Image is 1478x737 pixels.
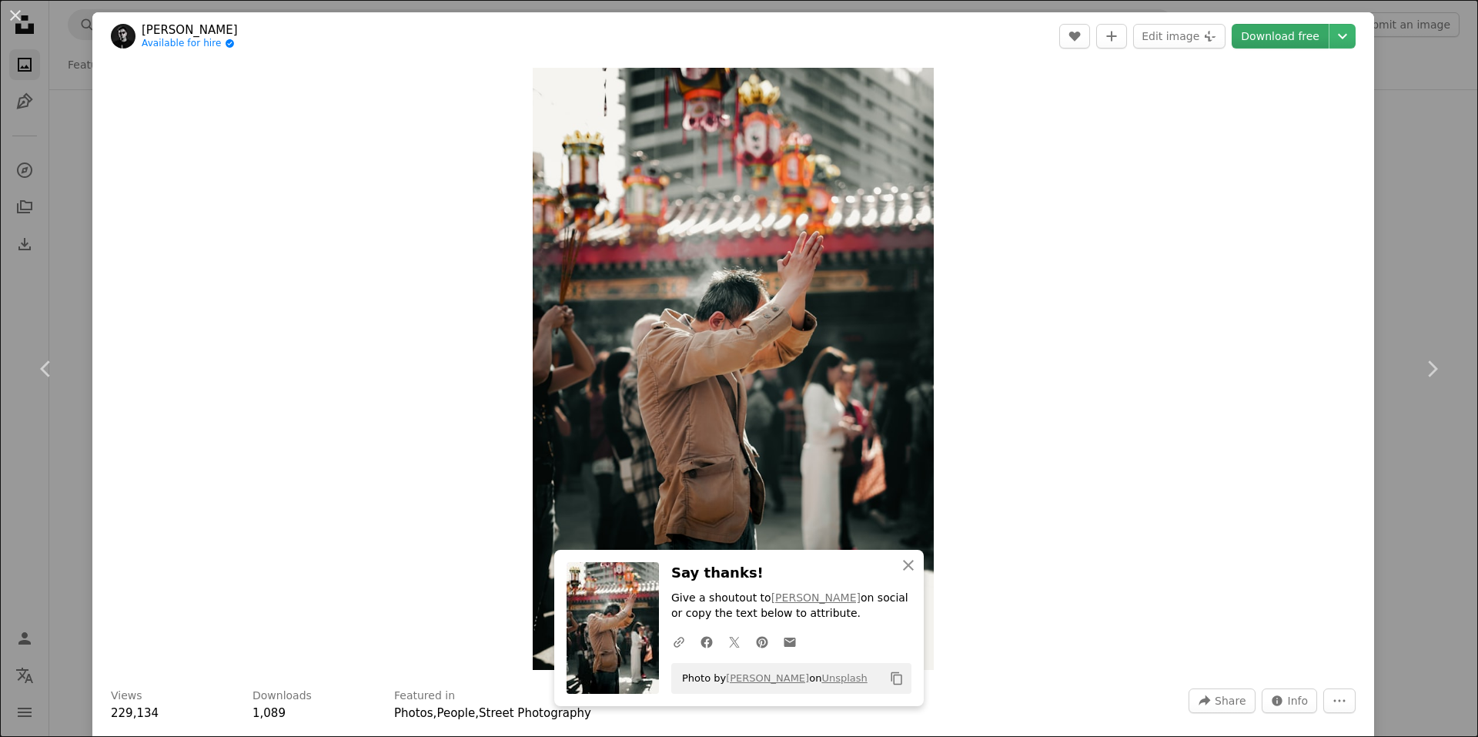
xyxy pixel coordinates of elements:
[111,706,159,720] span: 229,134
[252,688,312,704] h3: Downloads
[884,665,910,692] button: Copy to clipboard
[436,706,475,720] a: People
[771,591,861,604] a: [PERSON_NAME]
[475,706,479,720] span: ,
[721,626,748,657] a: Share on Twitter
[1386,295,1478,443] a: Next
[1133,24,1226,49] button: Edit image
[1189,688,1255,713] button: Share this image
[479,706,591,720] a: Street Photography
[1059,24,1090,49] button: Like
[726,672,809,684] a: [PERSON_NAME]
[674,666,868,691] span: Photo by on
[748,626,776,657] a: Share on Pinterest
[111,688,142,704] h3: Views
[1323,688,1356,713] button: More Actions
[1288,689,1309,712] span: Info
[533,68,934,670] img: Man praying with hands clasped at temple
[821,672,867,684] a: Unsplash
[693,626,721,657] a: Share on Facebook
[433,706,437,720] span: ,
[776,626,804,657] a: Share over email
[671,562,911,585] h3: Say thanks!
[394,688,455,704] h3: Featured in
[252,706,286,720] span: 1,089
[533,68,934,670] button: Zoom in on this image
[1262,688,1318,713] button: Stats about this image
[394,706,433,720] a: Photos
[142,22,238,38] a: [PERSON_NAME]
[671,591,911,621] p: Give a shoutout to on social or copy the text below to attribute.
[1096,24,1127,49] button: Add to Collection
[111,24,135,49] img: Go to sun hung's profile
[1232,24,1329,49] a: Download free
[142,38,238,50] a: Available for hire
[1329,24,1356,49] button: Choose download size
[1215,689,1246,712] span: Share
